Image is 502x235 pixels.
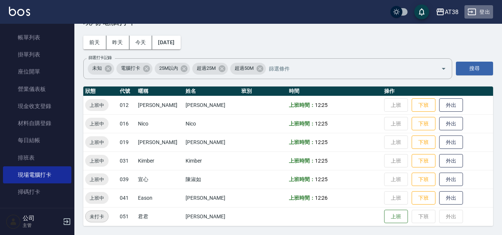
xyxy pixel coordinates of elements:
[136,133,184,151] td: [PERSON_NAME]
[136,151,184,170] td: Kimber
[184,114,239,133] td: Nico
[3,29,71,46] a: 帳單列表
[6,214,21,229] img: Person
[116,65,145,72] span: 電腦打卡
[3,203,71,223] button: 預約管理
[23,215,61,222] h5: 公司
[89,55,112,61] label: 篩選打卡記錄
[118,170,136,189] td: 039
[315,102,328,108] span: 12:25
[3,81,71,98] a: 營業儀表板
[439,154,463,168] button: 外出
[239,87,287,96] th: 班別
[129,36,152,49] button: 今天
[267,62,428,75] input: 篩選條件
[85,101,109,109] span: 上班中
[136,96,184,114] td: [PERSON_NAME]
[412,98,435,112] button: 下班
[456,62,493,75] button: 搜尋
[85,157,109,165] span: 上班中
[136,170,184,189] td: 宣心
[3,98,71,115] a: 現金收支登錄
[382,87,493,96] th: 操作
[85,138,109,146] span: 上班中
[315,139,328,145] span: 12:25
[83,87,118,96] th: 狀態
[3,132,71,149] a: 每日結帳
[433,4,461,20] button: AT38
[184,207,239,226] td: [PERSON_NAME]
[289,176,315,182] b: 上班時間：
[118,96,136,114] td: 012
[118,87,136,96] th: 代號
[315,195,328,201] span: 12:26
[289,139,315,145] b: 上班時間：
[289,102,315,108] b: 上班時間：
[412,191,435,205] button: 下班
[3,115,71,132] a: 材料自購登錄
[86,213,108,221] span: 未打卡
[152,36,180,49] button: [DATE]
[3,166,71,183] a: 現場電腦打卡
[315,121,328,127] span: 12:25
[184,151,239,170] td: Kimber
[3,149,71,166] a: 排班表
[289,195,315,201] b: 上班時間：
[85,194,109,202] span: 上班中
[192,65,220,72] span: 超過25M
[438,63,450,75] button: Open
[85,120,109,128] span: 上班中
[184,133,239,151] td: [PERSON_NAME]
[412,117,435,131] button: 下班
[136,207,184,226] td: 君君
[439,173,463,186] button: 外出
[136,87,184,96] th: 暱稱
[88,65,106,72] span: 未知
[412,136,435,149] button: 下班
[3,183,71,200] a: 掃碼打卡
[289,121,315,127] b: 上班時間：
[184,189,239,207] td: [PERSON_NAME]
[116,63,152,75] div: 電腦打卡
[414,4,429,19] button: save
[184,170,239,189] td: 陳淑如
[118,189,136,207] td: 041
[118,207,136,226] td: 051
[136,114,184,133] td: Nico
[230,63,266,75] div: 超過50M
[464,5,493,19] button: 登出
[3,46,71,63] a: 掛單列表
[83,36,106,49] button: 前天
[315,158,328,164] span: 12:25
[445,7,458,17] div: AT38
[23,222,61,229] p: 主管
[384,210,408,223] button: 上班
[184,87,239,96] th: 姓名
[439,136,463,149] button: 外出
[412,154,435,168] button: 下班
[118,133,136,151] td: 019
[315,176,328,182] span: 12:25
[289,158,315,164] b: 上班時間：
[412,173,435,186] button: 下班
[3,63,71,80] a: 座位開單
[230,65,258,72] span: 超過50M
[155,65,183,72] span: 25M以內
[192,63,228,75] div: 超過25M
[136,189,184,207] td: Eason
[118,151,136,170] td: 031
[85,176,109,183] span: 上班中
[118,114,136,133] td: 016
[287,87,383,96] th: 時間
[9,7,30,16] img: Logo
[155,63,190,75] div: 25M以內
[439,117,463,131] button: 外出
[88,63,114,75] div: 未知
[106,36,129,49] button: 昨天
[184,96,239,114] td: [PERSON_NAME]
[439,191,463,205] button: 外出
[439,98,463,112] button: 外出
